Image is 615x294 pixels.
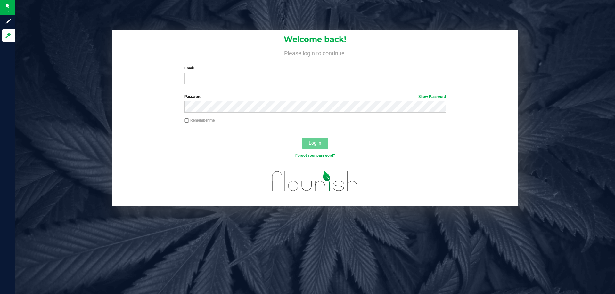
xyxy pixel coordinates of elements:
[5,19,11,25] inline-svg: Sign up
[264,165,366,198] img: flourish_logo.svg
[5,32,11,39] inline-svg: Log in
[184,65,446,71] label: Email
[112,49,518,56] h4: Please login to continue.
[295,153,335,158] a: Forgot your password?
[184,94,201,99] span: Password
[418,94,446,99] a: Show Password
[184,117,215,123] label: Remember me
[309,140,321,146] span: Log In
[184,118,189,123] input: Remember me
[302,138,328,149] button: Log In
[112,35,518,44] h1: Welcome back!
